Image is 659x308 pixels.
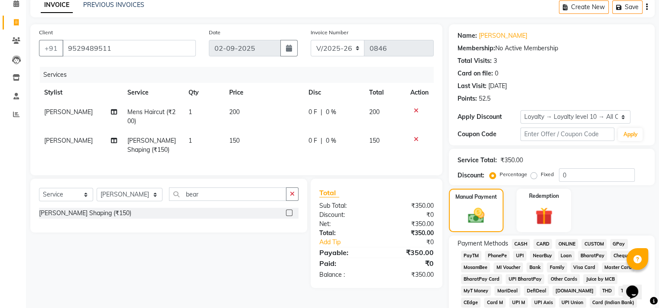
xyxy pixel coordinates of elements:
th: Action [405,83,434,102]
label: Fixed [541,170,554,178]
span: UPI Union [559,298,586,308]
div: Discount: [458,171,484,180]
span: UPI BharatPay [506,274,544,284]
th: Service [122,83,183,102]
div: ₹350.00 [377,201,440,210]
span: Card (Indian Bank) [590,298,637,308]
div: ₹350.00 [377,220,440,229]
div: Membership: [458,44,495,53]
button: Apply [618,128,643,141]
span: UPI M [509,298,528,308]
div: Net: [313,220,377,229]
th: Price [224,83,303,102]
div: Discount: [313,210,377,220]
div: Name: [458,31,477,40]
div: ₹350.00 [377,247,440,258]
input: Search by Name/Mobile/Email/Code [62,40,196,56]
span: Cheque [610,251,633,261]
span: [PERSON_NAME] Shaping (₹150) [127,137,176,154]
button: Create New [559,0,609,14]
a: Add Tip [313,238,387,247]
div: 0 [495,69,498,78]
span: Bank [526,262,543,272]
span: CUSTOM [581,239,607,249]
span: MariDeal [494,286,520,296]
div: [DATE] [488,82,507,91]
div: Last Visit: [458,82,487,91]
span: Master Card [602,262,635,272]
span: 0 % [326,136,336,145]
div: ₹0 [387,238,440,247]
span: [DOMAIN_NAME] [552,286,596,296]
div: Services [40,67,440,83]
div: Sub Total: [313,201,377,210]
div: ₹350.00 [500,156,523,165]
span: | [321,108,322,117]
span: Other Cards [548,274,580,284]
div: No Active Membership [458,44,646,53]
button: +91 [39,40,63,56]
label: Date [209,29,221,36]
span: Card M [484,298,506,308]
span: BharatPay Card [461,274,503,284]
span: NearBuy [530,251,555,261]
input: Enter Offer / Coupon Code [520,128,615,141]
input: Search or Scan [169,187,286,201]
span: MI Voucher [493,262,523,272]
span: THD [600,286,615,296]
label: Manual Payment [455,193,497,201]
span: PayTM [461,251,482,261]
th: Total [364,83,405,102]
div: Paid: [313,258,377,269]
iframe: chat widget [623,273,650,299]
span: BharatPay [578,251,607,261]
div: ₹0 [377,258,440,269]
span: MyT Money [461,286,491,296]
span: 0 F [308,136,317,145]
span: [PERSON_NAME] [44,137,93,144]
span: 150 [369,137,380,144]
span: TCL [618,286,632,296]
img: _gift.svg [530,205,558,227]
span: Payment Methods [458,239,508,248]
span: Juice by MCB [583,274,617,284]
div: Payable: [313,247,377,258]
div: [PERSON_NAME] Shaping (₹150) [39,209,131,218]
span: 0 % [326,108,336,117]
div: Balance : [313,270,377,279]
div: Points: [458,94,477,103]
span: MosamBee [461,262,490,272]
span: CASH [512,239,530,249]
span: Loan [558,251,575,261]
label: Client [39,29,53,36]
div: Card on file: [458,69,493,78]
span: ONLINE [555,239,578,249]
div: ₹0 [377,210,440,220]
div: 52.5 [479,94,490,103]
span: CEdge [461,298,481,308]
button: Save [612,0,643,14]
span: Family [547,262,567,272]
span: | [321,136,322,145]
div: Service Total: [458,156,497,165]
div: Total Visits: [458,56,492,66]
div: ₹350.00 [377,270,440,279]
th: Disc [303,83,364,102]
span: 0 F [308,108,317,117]
span: [PERSON_NAME] [44,108,93,116]
div: Total: [313,229,377,238]
a: PREVIOUS INVOICES [83,1,144,9]
span: DefiDeal [524,286,549,296]
th: Stylist [39,83,122,102]
span: PhonePe [485,251,510,261]
span: 1 [188,137,192,144]
a: [PERSON_NAME] [479,31,527,40]
div: Apply Discount [458,112,520,121]
th: Qty [183,83,224,102]
div: Coupon Code [458,130,520,139]
div: ₹350.00 [377,229,440,238]
label: Percentage [500,170,527,178]
span: UPI Axis [531,298,555,308]
div: 3 [493,56,497,66]
span: GPay [610,239,628,249]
